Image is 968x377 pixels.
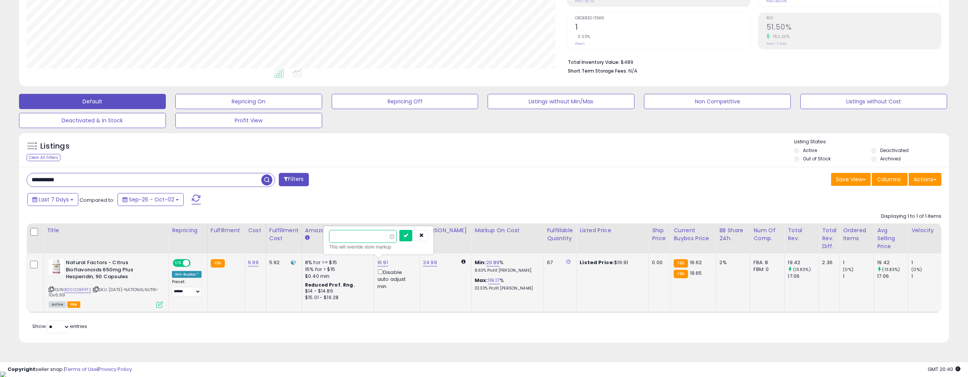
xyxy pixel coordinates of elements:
label: Deactivated [880,147,909,154]
div: Fulfillment [211,227,242,234]
a: 6.99 [248,259,259,266]
button: Deactivated & In Stock [19,113,166,128]
div: 0.00 [652,259,664,266]
b: Listed Price: [580,259,614,266]
div: [PERSON_NAME] [423,227,468,234]
label: Active [803,147,817,154]
div: Ship Price [652,227,667,242]
div: Title [47,227,165,234]
button: Save View [831,173,871,186]
div: 8% for <= $15 [305,259,368,266]
h5: Listings [40,141,70,152]
span: Sep-26 - Oct-02 [129,196,174,203]
span: All listings currently available for purchase on Amazon [49,301,66,308]
div: ASIN: [49,259,163,307]
span: 19.65 [690,269,702,277]
strong: Copyright [8,366,35,373]
a: Privacy Policy [99,366,132,373]
div: This will override store markup [329,243,428,251]
span: ON [173,260,183,266]
p: 33.33% Profit [PERSON_NAME] [475,286,538,291]
a: B00028P4T2 [64,287,91,293]
div: Listed Price [580,227,645,234]
button: Sep-26 - Oct-02 [118,193,184,206]
div: Fulfillment Cost [269,227,299,242]
div: Clear All Filters [27,154,60,161]
span: Ordered Items [575,16,750,21]
div: Num of Comp. [753,227,781,242]
span: 16.62 [690,259,702,266]
div: seller snap | | [8,366,132,373]
span: FBA [67,301,80,308]
div: Ordered Items [843,227,871,242]
div: 1 [911,273,942,280]
div: FBA: 8 [753,259,779,266]
small: (13.83%) [882,266,900,272]
span: OFF [189,260,202,266]
b: Short Term Storage Fees: [568,68,627,74]
button: Profit View [175,113,322,128]
div: Win BuyBox * [172,271,202,278]
img: 41agNbVHLaL._SL40_.jpg [49,259,64,274]
div: Velocity [911,227,939,234]
div: 17.06 [877,273,908,280]
div: 1 [843,273,874,280]
b: Min: [475,259,486,266]
div: Cost [248,227,263,234]
button: Listings without Min/Max [488,94,634,109]
small: (0%) [911,266,922,272]
small: FBA [674,259,688,268]
div: 2% [719,259,744,266]
div: 19.42 [788,259,819,266]
a: 24.99 [423,259,437,266]
a: 20.89 [486,259,500,266]
small: (0%) [843,266,854,272]
div: Repricing [172,227,204,234]
div: % [475,259,538,273]
div: Displaying 1 to 1 of 1 items [881,213,941,220]
span: 2025-10-10 20:40 GMT [928,366,960,373]
div: 1 [843,259,874,266]
div: Fulfillable Quantity [547,227,573,242]
b: Max: [475,277,488,284]
small: FBA [674,270,688,278]
div: FBM: 0 [753,266,779,273]
button: Default [19,94,166,109]
span: Columns [877,176,901,183]
div: $0.40 min [305,273,368,280]
button: Repricing On [175,94,322,109]
div: $15.01 - $16.28 [305,295,368,301]
small: Prev: -7.44% [766,41,786,46]
b: Total Inventory Value: [568,59,620,65]
div: 2.36 [822,259,834,266]
button: Repricing Off [332,94,478,109]
span: Compared to: [79,196,114,204]
small: Prev: 1 [575,41,585,46]
a: 16.91 [377,259,388,266]
span: Last 7 Days [39,196,69,203]
div: 17.06 [788,273,819,280]
small: (13.83%) [793,266,811,272]
div: Disable auto adjust min [377,268,414,290]
button: Columns [872,173,908,186]
li: $489 [568,57,936,66]
button: Filters [279,173,308,186]
button: Actions [909,173,941,186]
span: ROI [766,16,941,21]
p: 8.63% Profit [PERSON_NAME] [475,268,538,273]
button: Non Competitive [644,94,791,109]
th: The percentage added to the cost of goods (COGS) that forms the calculator for Min & Max prices. [472,223,544,253]
b: Reduced Prof. Rng. [305,282,355,288]
div: Total Rev. [788,227,815,242]
button: Listings without Cost [800,94,947,109]
p: Listing States: [794,138,949,146]
small: FBA [211,259,225,268]
div: 15% for > $15 [305,266,368,273]
span: | SKU: [DATE]-NATIONALNUTRI-10x6.99 [49,287,159,298]
h2: 1 [575,23,750,33]
button: Last 7 Days [27,193,78,206]
div: Avg Selling Price [877,227,905,250]
a: Terms of Use [65,366,97,373]
div: Amazon Fees [305,227,371,234]
small: 792.20% [770,34,790,40]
